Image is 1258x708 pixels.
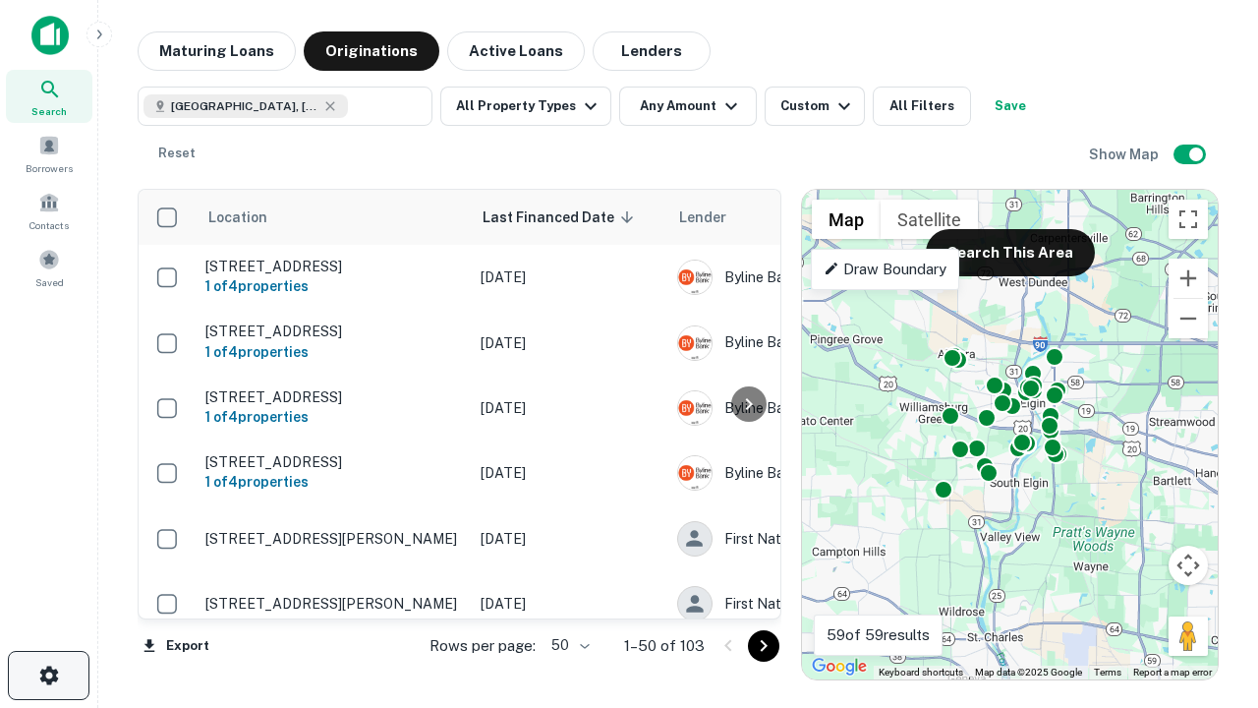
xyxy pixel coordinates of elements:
[881,200,978,239] button: Show satellite imagery
[205,388,461,406] p: [STREET_ADDRESS]
[1169,299,1208,338] button: Zoom out
[1160,551,1258,645] iframe: Chat Widget
[1169,259,1208,298] button: Zoom in
[677,455,972,491] div: Byline Bank
[6,127,92,180] a: Borrowers
[765,87,865,126] button: Custom
[171,97,318,115] span: [GEOGRAPHIC_DATA], [GEOGRAPHIC_DATA]
[807,654,872,679] img: Google
[678,261,712,294] img: picture
[481,266,658,288] p: [DATE]
[29,217,69,233] span: Contacts
[679,206,726,229] span: Lender
[483,206,640,229] span: Last Financed Date
[873,87,971,126] button: All Filters
[471,190,667,245] th: Last Financed Date
[138,631,214,661] button: Export
[812,200,881,239] button: Show street map
[429,634,536,658] p: Rows per page:
[677,260,972,295] div: Byline Bank
[807,654,872,679] a: Open this area in Google Maps (opens a new window)
[879,666,963,679] button: Keyboard shortcuts
[802,190,1218,679] div: 0 0
[677,390,972,426] div: Byline Bank
[1133,667,1212,678] a: Report a map error
[440,87,611,126] button: All Property Types
[205,595,461,613] p: [STREET_ADDRESS][PERSON_NAME]
[748,630,779,662] button: Go to next page
[207,206,293,229] span: Location
[481,332,658,354] p: [DATE]
[205,323,461,340] p: [STREET_ADDRESS]
[138,31,296,71] button: Maturing Loans
[619,87,757,126] button: Any Amount
[678,456,712,490] img: picture
[1169,200,1208,239] button: Toggle fullscreen view
[6,70,92,123] a: Search
[678,391,712,425] img: picture
[31,16,69,55] img: capitalize-icon.png
[145,134,208,173] button: Reset
[6,184,92,237] a: Contacts
[678,326,712,360] img: picture
[667,190,982,245] th: Lender
[26,160,73,176] span: Borrowers
[447,31,585,71] button: Active Loans
[593,31,711,71] button: Lenders
[1169,546,1208,585] button: Map camera controls
[677,586,972,621] div: First Nations Bank
[677,325,972,361] div: Byline Bank
[205,258,461,275] p: [STREET_ADDRESS]
[780,94,856,118] div: Custom
[481,593,658,615] p: [DATE]
[979,87,1042,126] button: Save your search to get updates of matches that match your search criteria.
[205,453,461,471] p: [STREET_ADDRESS]
[481,397,658,419] p: [DATE]
[1089,144,1162,165] h6: Show Map
[824,258,946,281] p: Draw Boundary
[543,631,593,660] div: 50
[205,341,461,363] h6: 1 of 4 properties
[205,471,461,493] h6: 1 of 4 properties
[827,623,930,647] p: 59 of 59 results
[1094,667,1121,678] a: Terms (opens in new tab)
[35,274,64,290] span: Saved
[205,530,461,548] p: [STREET_ADDRESS][PERSON_NAME]
[926,229,1095,276] button: Search This Area
[624,634,705,658] p: 1–50 of 103
[481,528,658,550] p: [DATE]
[196,190,471,245] th: Location
[481,462,658,484] p: [DATE]
[31,103,67,119] span: Search
[304,31,439,71] button: Originations
[205,275,461,297] h6: 1 of 4 properties
[205,406,461,428] h6: 1 of 4 properties
[677,521,972,557] div: First Nations Bank
[975,667,1082,678] span: Map data ©2025 Google
[6,241,92,294] a: Saved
